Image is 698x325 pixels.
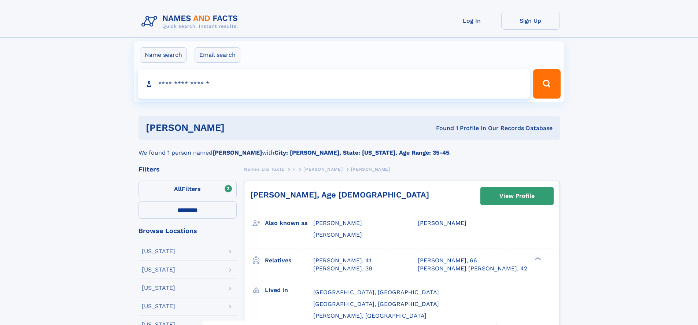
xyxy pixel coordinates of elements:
[244,165,284,174] a: Names and Facts
[265,284,313,296] h3: Lived in
[313,300,439,307] span: [GEOGRAPHIC_DATA], [GEOGRAPHIC_DATA]
[303,167,343,172] span: [PERSON_NAME]
[533,69,560,99] button: Search Button
[140,47,187,63] label: Name search
[139,12,244,32] img: Logo Names and Facts
[139,140,560,157] div: We found 1 person named with .
[174,185,182,192] span: All
[142,285,175,291] div: [US_STATE]
[292,165,295,174] a: F
[139,181,237,198] label: Filters
[138,69,530,99] input: search input
[533,256,542,261] div: ❯
[418,219,466,226] span: [PERSON_NAME]
[265,254,313,267] h3: Relatives
[481,187,553,205] a: View Profile
[418,265,527,273] a: [PERSON_NAME] [PERSON_NAME], 42
[292,167,295,172] span: F
[313,289,439,296] span: [GEOGRAPHIC_DATA], [GEOGRAPHIC_DATA]
[265,217,313,229] h3: Also known as
[501,12,560,30] a: Sign Up
[139,166,237,173] div: Filters
[418,256,477,265] a: [PERSON_NAME], 66
[313,312,426,319] span: [PERSON_NAME], [GEOGRAPHIC_DATA]
[146,123,330,132] h1: [PERSON_NAME]
[195,47,240,63] label: Email search
[313,256,371,265] a: [PERSON_NAME], 41
[313,219,362,226] span: [PERSON_NAME]
[139,228,237,234] div: Browse Locations
[443,12,501,30] a: Log In
[351,167,390,172] span: [PERSON_NAME]
[330,124,553,132] div: Found 1 Profile In Our Records Database
[142,267,175,273] div: [US_STATE]
[274,149,449,156] b: City: [PERSON_NAME], State: [US_STATE], Age Range: 35-45
[142,248,175,254] div: [US_STATE]
[313,265,372,273] a: [PERSON_NAME], 39
[213,149,262,156] b: [PERSON_NAME]
[499,188,535,204] div: View Profile
[250,190,429,199] a: [PERSON_NAME], Age [DEMOGRAPHIC_DATA]
[313,231,362,238] span: [PERSON_NAME]
[142,303,175,309] div: [US_STATE]
[303,165,343,174] a: [PERSON_NAME]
